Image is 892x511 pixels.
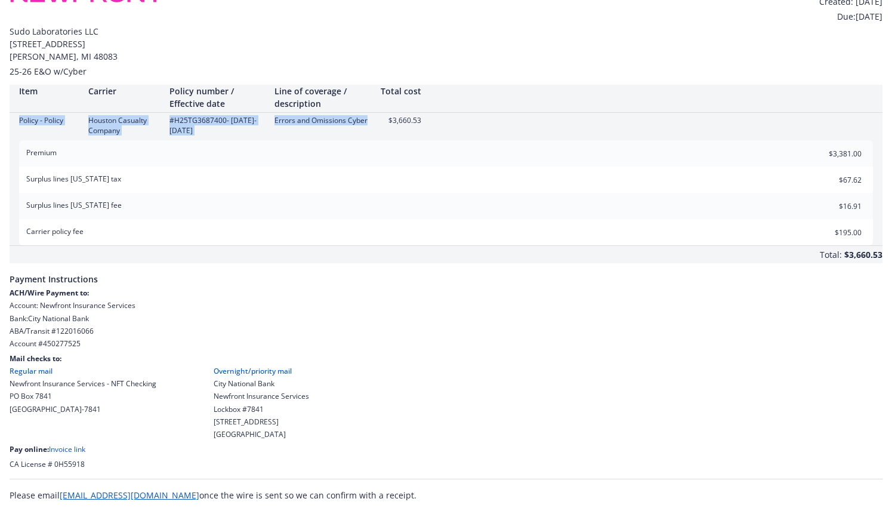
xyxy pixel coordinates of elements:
[10,288,882,298] div: ACH/Wire Payment to:
[379,115,421,125] div: $3,660.53
[88,85,160,97] div: Carrier
[19,85,79,97] div: Item
[10,404,156,414] div: [GEOGRAPHIC_DATA]-7841
[10,263,882,288] span: Payment Instructions
[10,444,49,454] span: Pay online:
[19,115,79,125] div: Policy - Policy
[214,429,309,439] div: [GEOGRAPHIC_DATA]
[169,115,265,136] div: #H25TG3687400 - [DATE]-[DATE]
[214,404,309,414] div: Lockbox #7841
[49,444,85,454] a: Invoice link
[10,25,882,63] span: Sudo Laboratories LLC [STREET_ADDRESS] [PERSON_NAME] , MI 48083
[274,115,370,125] div: Errors and Omissions Cyber
[10,366,156,376] div: Regular mail
[214,417,309,427] div: [STREET_ADDRESS]
[801,10,882,23] div: Due: [DATE]
[10,326,882,336] div: ABA/Transit # 122016066
[26,147,57,158] span: Premium
[60,490,199,501] a: [EMAIL_ADDRESS][DOMAIN_NAME]
[26,226,84,236] span: Carrier policy fee
[844,246,882,263] div: $3,660.53
[214,366,309,376] div: Overnight/priority mail
[791,197,869,215] input: 0.00
[10,378,156,389] div: Newfront Insurance Services - NFT Checking
[10,338,882,349] div: Account # 450277525
[10,489,882,501] div: Please email once the wire is sent so we can confirm with a receipt.
[10,300,882,310] div: Account: Newfront Insurance Services
[26,200,122,210] span: Surplus lines [US_STATE] fee
[791,223,869,241] input: 0.00
[169,85,265,110] div: Policy number / Effective date
[10,459,882,469] div: CA License # 0H55918
[10,65,882,78] div: 25-26 E&O w/Cyber
[10,313,882,324] div: Bank: City National Bank
[10,353,882,364] div: Mail checks to:
[791,144,869,162] input: 0.00
[791,171,869,189] input: 0.00
[214,378,309,389] div: City National Bank
[820,248,842,263] div: Total:
[88,115,160,136] div: Houston Casualty Company
[379,85,421,97] div: Total cost
[10,391,156,401] div: PO Box 7841
[26,174,121,184] span: Surplus lines [US_STATE] tax
[274,85,370,110] div: Line of coverage / description
[214,391,309,401] div: Newfront Insurance Services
